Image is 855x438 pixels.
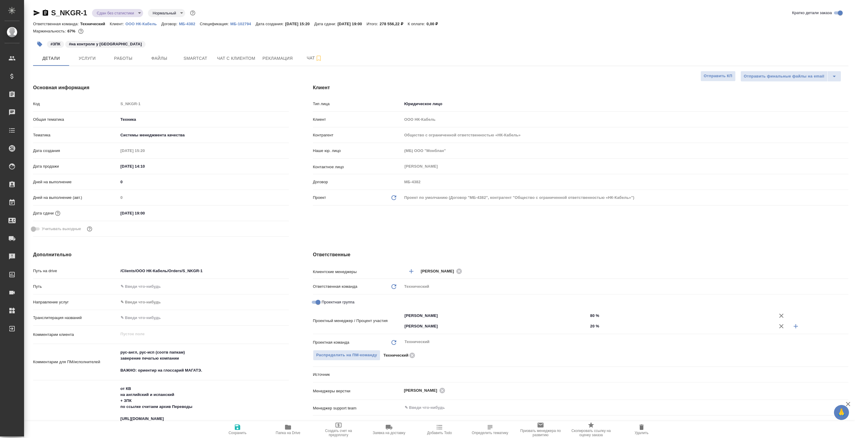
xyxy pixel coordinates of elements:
[33,9,40,17] button: Скопировать ссылку для ЯМессенджера
[313,350,381,360] button: Распределить на ПМ-команду
[313,84,848,91] h4: Клиент
[80,22,110,26] p: Технический
[402,193,848,203] div: Проект по умолчанию (Договор "МБ-4382", контрагент "Общество с ограниченной ответственностью «НК-...
[37,55,66,62] span: Детали
[33,101,118,107] p: Код
[566,421,616,438] button: Скопировать ссылку на оценку заказа
[33,268,118,274] p: Путь на drive
[200,22,230,26] p: Спецификация:
[402,178,848,186] input: Пустое поле
[404,404,826,411] input: ✎ Введи что-нибудь
[313,117,402,123] p: Клиент
[845,271,846,272] button: Open
[181,55,210,62] span: Smartcat
[616,421,667,438] button: Удалить
[33,163,118,169] p: Дата продажи
[118,282,289,291] input: ✎ Введи что-нибудь
[145,55,174,62] span: Файлы
[421,268,458,274] span: [PERSON_NAME]
[148,9,185,17] div: Сдан без статистики
[313,164,402,170] p: Контактное лицо
[33,299,118,305] p: Направление услуг
[230,21,256,26] a: МБ-102794
[322,299,354,305] span: Проектная группа
[110,22,125,26] p: Клиент:
[585,326,586,327] button: Open
[465,421,515,438] button: Определить тематику
[33,315,118,321] p: Транслитерация названий
[33,284,118,290] p: Путь
[118,130,289,140] div: Системы менеджмента качества
[313,318,402,324] p: Проектный менеджер / Процент участия
[73,55,102,62] span: Услуги
[33,29,67,33] p: Маржинальность:
[33,359,118,365] p: Комментарии для ПМ/исполнителей
[313,251,848,258] h4: Ответственные
[315,55,322,62] svg: Подписаться
[383,352,408,358] p: Технический
[161,22,179,26] p: Договор:
[588,311,774,320] input: ✎ Введи что-нибудь
[189,9,197,17] button: Доп статусы указывают на важность/срочность заказа
[118,313,289,322] input: ✎ Введи что-нибудь
[256,22,285,26] p: Дата создания:
[366,22,379,26] p: Итого:
[519,429,562,437] span: Призвать менеджера по развитию
[118,193,289,202] input: Пустое поле
[54,209,62,217] button: Если добавить услуги и заполнить их объемом, то дата рассчитается автоматически
[402,99,848,109] div: Юридическое лицо
[285,22,314,26] p: [DATE] 15:20
[69,41,142,47] p: #на контроле у [GEOGRAPHIC_DATA]
[740,71,828,82] button: Отправить финальные файлы на email
[33,179,118,185] p: Дней на выполнение
[313,148,402,154] p: Наше юр. лицо
[402,281,848,292] div: Технический
[408,22,427,26] p: К оплате:
[588,322,774,330] input: ✎ Введи что-нибудь
[262,55,293,62] span: Рекламация
[46,41,65,46] span: ЗПК
[118,99,289,108] input: Пустое поле
[373,431,405,435] span: Заявка на доставку
[33,251,289,258] h4: Дополнительно
[404,388,441,394] span: [PERSON_NAME]
[65,41,146,46] span: на контроле у биздева
[338,22,367,26] p: [DATE] 19:00
[740,71,841,82] div: split button
[313,339,349,345] p: Проектная команда
[792,10,832,16] span: Кратко детали заказа
[313,388,402,394] p: Менеджеры верстки
[313,269,402,275] p: Клиентские менеджеры
[402,115,848,124] input: Пустое поле
[313,372,402,378] p: Источник
[95,11,136,16] button: Сдан без статистики
[179,22,200,26] p: МБ-4382
[118,297,289,307] div: ✎ Введи что-нибудь
[212,421,263,438] button: Сохранить
[300,54,329,62] span: Чат
[313,179,402,185] p: Договор
[585,315,586,316] button: Open
[364,421,414,438] button: Заявка на доставку
[33,84,289,91] h4: Основная информация
[313,405,402,411] p: Менеджер support team
[635,431,648,435] span: Удалить
[263,421,313,438] button: Папка на Drive
[313,284,357,290] p: Ответственная команда
[121,299,282,305] div: ✎ Введи что-нибудь
[427,431,452,435] span: Добавить Todo
[316,352,377,359] span: Распределить на ПМ-команду
[217,55,255,62] span: Чат с клиентом
[151,11,178,16] button: Нормальный
[118,114,289,125] div: Техника
[77,27,85,35] button: 77665.11 RUB;
[313,195,326,201] p: Проект
[33,148,118,154] p: Дата создания
[276,431,300,435] span: Папка на Drive
[404,264,418,278] button: Добавить менеджера
[404,387,447,394] div: [PERSON_NAME]
[179,21,200,26] a: МБ-4382
[51,9,87,17] a: S_NKGR-1
[414,421,465,438] button: Добавить Todo
[125,21,161,26] a: ООО НК-Кабель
